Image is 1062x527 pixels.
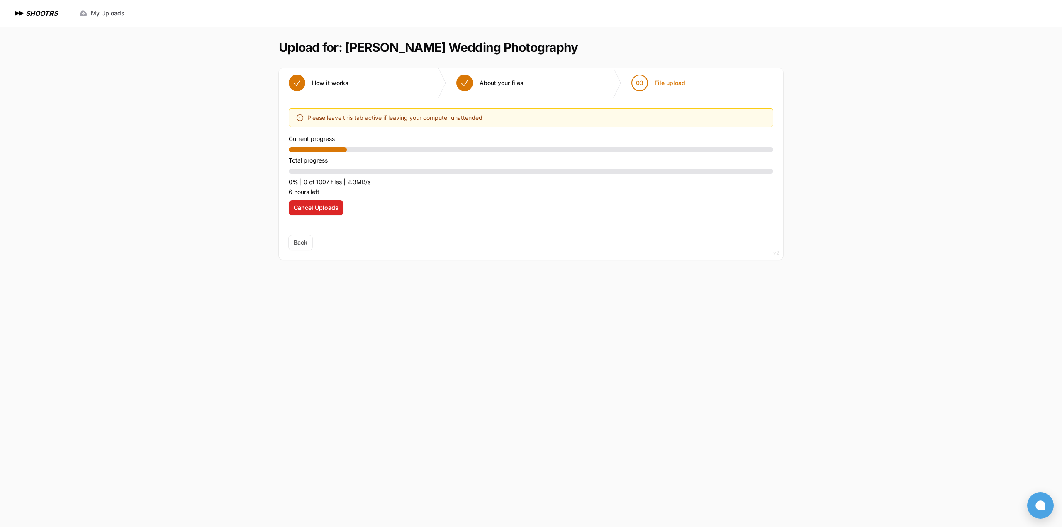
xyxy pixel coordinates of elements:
button: About your files [446,68,533,98]
div: v2 [773,248,779,258]
span: File upload [655,79,685,87]
span: Cancel Uploads [294,204,339,212]
span: 03 [636,79,643,87]
h1: Upload for: [PERSON_NAME] Wedding Photography [279,40,578,55]
span: How it works [312,79,348,87]
p: 6 hours left [289,187,773,197]
p: 0% | 0 of 1007 files | 2.3MB/s [289,177,773,187]
span: About your files [480,79,524,87]
img: SHOOTRS [13,8,26,18]
span: My Uploads [91,9,124,17]
button: Cancel Uploads [289,200,343,215]
p: Current progress [289,134,773,144]
a: SHOOTRS SHOOTRS [13,8,58,18]
button: 03 File upload [621,68,695,98]
span: Please leave this tab active if leaving your computer unattended [307,113,482,123]
p: Total progress [289,155,773,165]
button: Open chat window [1027,492,1054,519]
h1: SHOOTRS [26,8,58,18]
button: How it works [279,68,358,98]
a: My Uploads [74,6,129,21]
